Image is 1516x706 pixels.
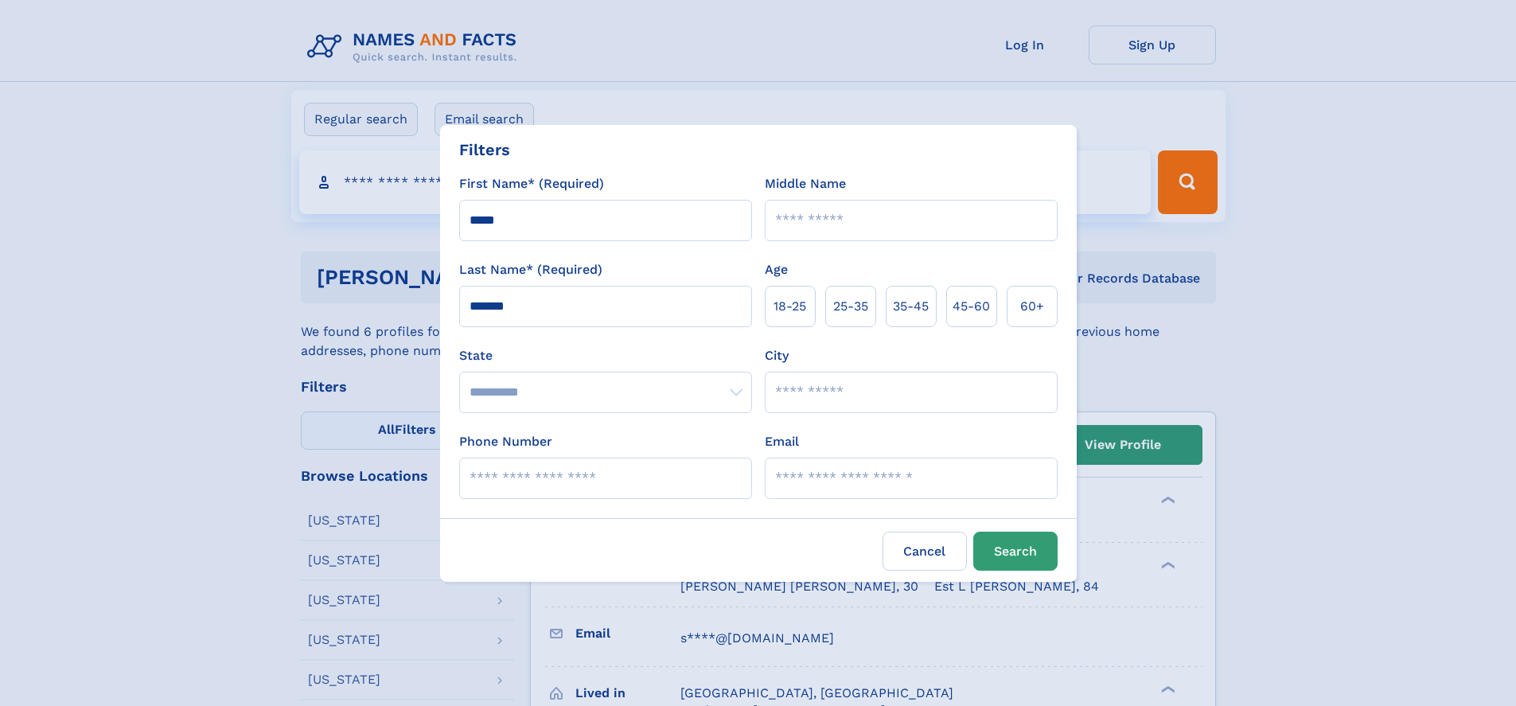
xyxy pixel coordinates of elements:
[459,138,510,162] div: Filters
[765,346,789,365] label: City
[459,432,552,451] label: Phone Number
[765,260,788,279] label: Age
[774,297,806,316] span: 18‑25
[459,174,604,193] label: First Name* (Required)
[459,346,752,365] label: State
[765,174,846,193] label: Middle Name
[459,260,602,279] label: Last Name* (Required)
[883,532,967,571] label: Cancel
[833,297,868,316] span: 25‑35
[953,297,990,316] span: 45‑60
[973,532,1058,571] button: Search
[1020,297,1044,316] span: 60+
[765,432,799,451] label: Email
[893,297,929,316] span: 35‑45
